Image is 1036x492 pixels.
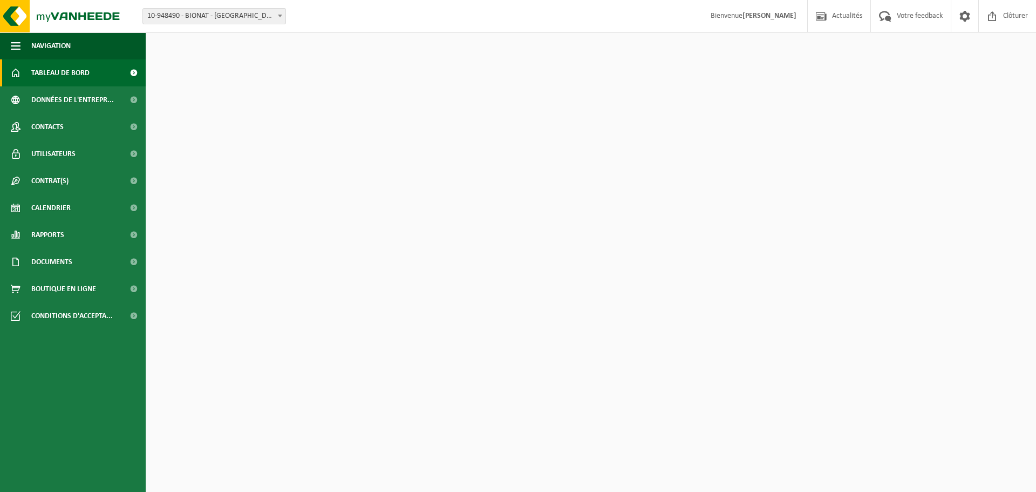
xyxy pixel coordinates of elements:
span: Conditions d'accepta... [31,302,113,329]
span: Contacts [31,113,64,140]
span: Calendrier [31,194,71,221]
span: 10-948490 - BIONAT - NAMUR - SUARLÉE [142,8,286,24]
strong: [PERSON_NAME] [742,12,796,20]
span: Contrat(s) [31,167,69,194]
span: Données de l'entrepr... [31,86,114,113]
span: Boutique en ligne [31,275,96,302]
span: Utilisateurs [31,140,76,167]
span: Tableau de bord [31,59,90,86]
span: Navigation [31,32,71,59]
span: Rapports [31,221,64,248]
span: 10-948490 - BIONAT - NAMUR - SUARLÉE [143,9,285,24]
span: Documents [31,248,72,275]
